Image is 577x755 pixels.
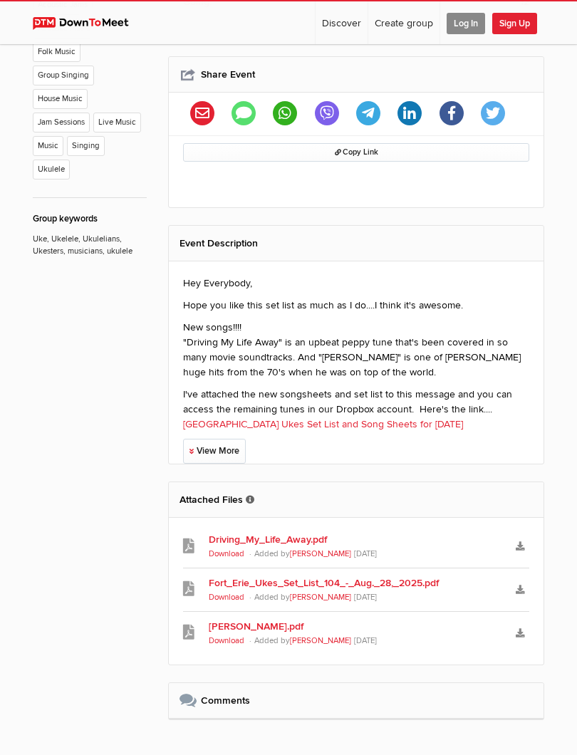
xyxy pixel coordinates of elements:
[316,1,368,44] a: Discover
[180,482,533,517] h2: Attached Files
[254,593,354,602] span: Added by
[492,1,544,44] a: Sign Up
[290,549,351,558] a: [PERSON_NAME]
[33,17,142,30] img: DownToMeet
[180,683,533,718] h2: Comments
[209,636,244,645] a: Download
[440,1,492,44] a: Log In
[33,212,147,226] div: Group keywords
[209,549,244,558] a: Download
[354,593,378,602] span: [DATE]
[209,576,503,590] a: Fort_Erie_Ukes_Set_List_104_-_Aug._28,_2025.pdf
[183,439,246,464] a: View More
[180,57,533,92] h2: Share Event
[183,418,463,430] a: [GEOGRAPHIC_DATA] Ukes Set List and Song Sheets for [DATE]
[183,320,529,380] p: New songs!!!! "Driving My Life Away" is an upbeat peppy tune that's been covered in so many movie...
[209,593,244,602] a: Download
[354,549,378,558] span: [DATE]
[354,636,378,645] span: [DATE]
[33,226,147,257] p: Uke, Ukelele, Ukulelians, Ukesters, musicians, ukulele
[335,147,378,157] span: Copy Link
[368,1,440,44] a: Create group
[183,298,529,313] p: Hope you like this set list as much as I do....I think it's awesome.
[447,13,485,34] span: Log In
[183,276,529,291] p: Hey Everybody,
[209,619,503,634] a: [PERSON_NAME].pdf
[290,593,351,602] a: [PERSON_NAME]
[492,13,537,34] span: Sign Up
[254,636,354,645] span: Added by
[254,549,354,558] span: Added by
[290,636,351,645] a: [PERSON_NAME]
[180,226,533,261] h2: Event Description
[209,532,503,547] a: Driving_My_Life_Away.pdf
[183,387,529,432] p: I've attached the new songsheets and set list to this message and you can access the remaining tu...
[183,143,529,162] button: Copy Link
